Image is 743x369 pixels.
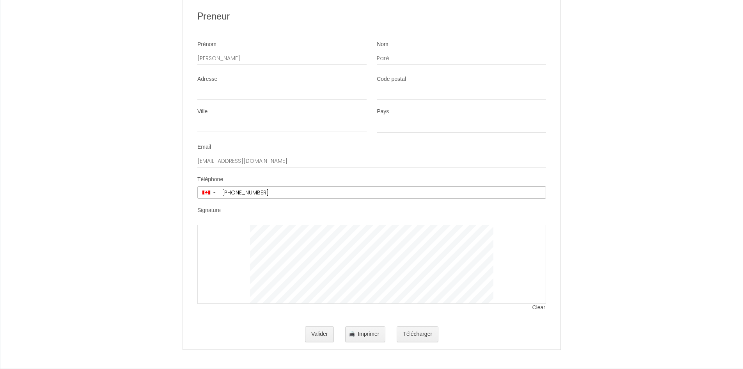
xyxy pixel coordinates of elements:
button: Imprimer [345,326,385,342]
button: Télécharger [397,326,438,342]
label: Email [197,143,211,151]
input: +1 506-234-5678 [219,187,546,198]
label: Signature [197,207,221,214]
label: Prénom [197,41,216,48]
img: printer.png [349,331,355,337]
h2: Preneur [197,9,546,24]
label: Code postal [377,75,406,83]
span: ▼ [212,191,216,194]
button: Valider [305,326,334,342]
label: Adresse [197,75,217,83]
label: Nom [377,41,388,48]
span: Clear [532,304,546,312]
label: Téléphone [197,176,223,184]
span: Imprimer [358,331,379,337]
label: Pays [377,108,389,116]
label: Ville [197,108,207,116]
